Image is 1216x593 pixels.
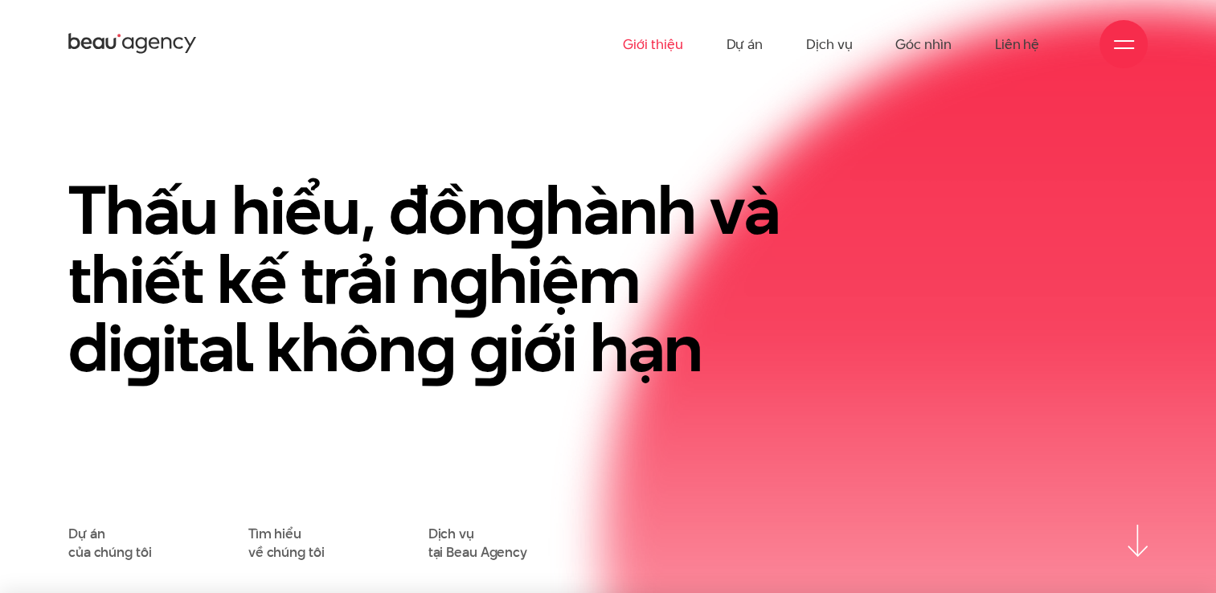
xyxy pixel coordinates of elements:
[428,525,527,561] a: Dịch vụtại Beau Agency
[449,232,489,326] en: g
[469,301,509,395] en: g
[506,163,545,257] en: g
[68,525,151,561] a: Dự áncủa chúng tôi
[416,301,456,395] en: g
[248,525,325,561] a: Tìm hiểuvề chúng tôi
[68,176,780,382] h1: Thấu hiểu, đồn hành và thiết kế trải n hiệm di ital khôn iới hạn
[122,301,162,395] en: g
